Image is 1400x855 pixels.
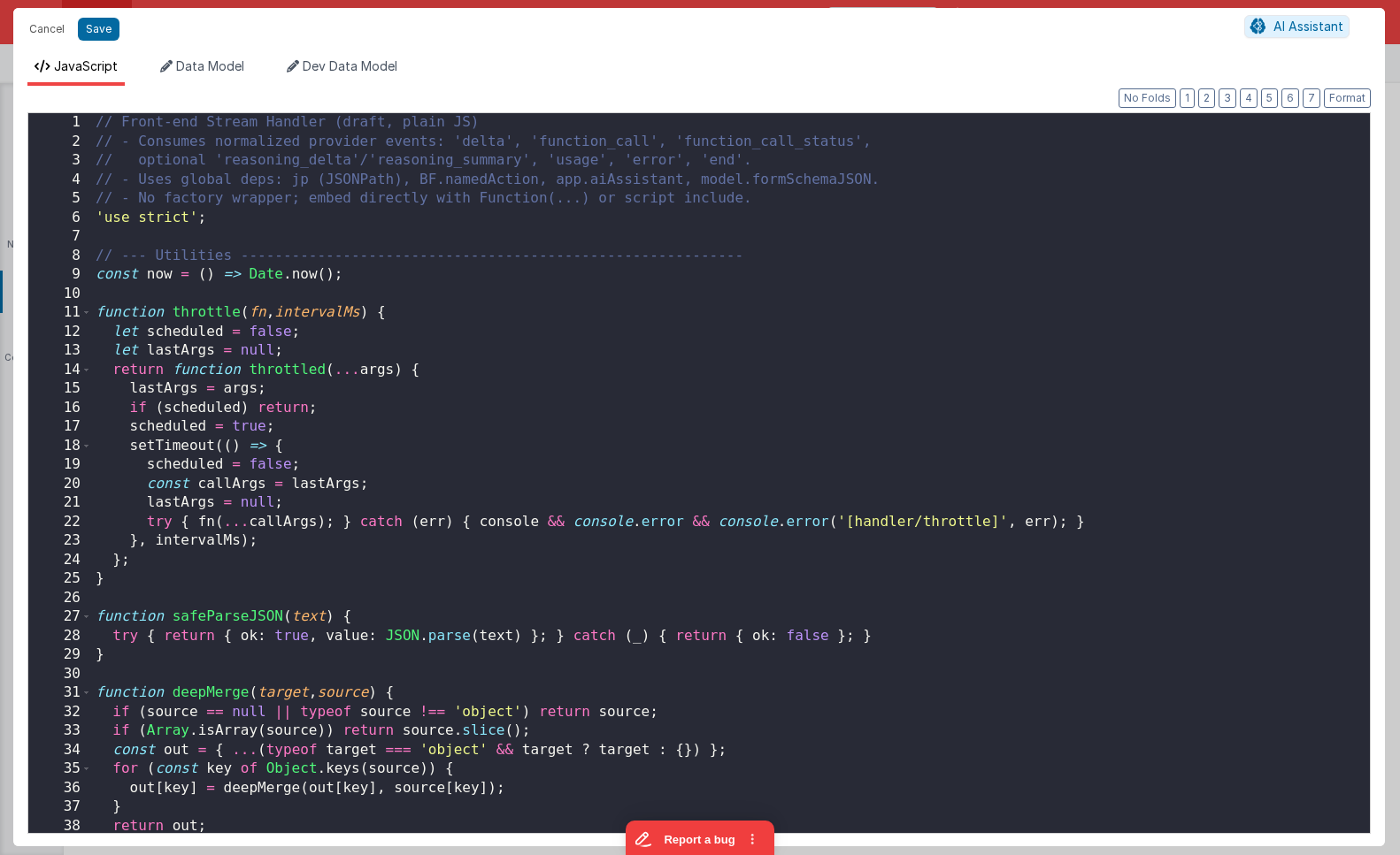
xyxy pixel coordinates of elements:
div: 20 [28,475,92,494]
div: 9 [28,265,92,285]
button: Cancel [20,17,73,42]
div: 11 [28,303,92,323]
div: 18 [28,437,92,456]
div: 3 [28,151,92,171]
span: Data Model [176,58,244,73]
button: No Folds [1119,88,1176,108]
button: AI Assistant [1244,15,1350,38]
div: 22 [28,513,92,532]
div: 34 [28,741,92,760]
button: 7 [1303,88,1320,108]
div: 31 [28,683,92,703]
button: 3 [1219,88,1236,108]
div: 32 [28,703,92,722]
div: 26 [28,589,92,608]
button: Format [1324,88,1371,108]
div: 38 [28,817,92,836]
div: 29 [28,645,92,665]
div: 5 [28,189,92,209]
div: 37 [28,798,92,817]
div: 6 [28,209,92,228]
div: 33 [28,721,92,741]
div: 27 [28,607,92,627]
div: 21 [28,493,92,513]
div: 4 [28,171,92,190]
button: 4 [1240,88,1258,108]
div: 24 [28,551,92,570]
div: 1 [28,113,92,133]
div: 8 [28,247,92,266]
div: 10 [28,285,92,304]
div: 19 [28,455,92,475]
div: 13 [28,341,92,361]
button: 1 [1180,88,1195,108]
div: 7 [28,227,92,247]
button: Save [78,18,119,41]
button: 6 [1281,88,1299,108]
button: 5 [1261,88,1278,108]
div: 30 [28,665,92,684]
div: 14 [28,361,92,380]
span: AI Assistant [1273,19,1343,34]
button: 2 [1198,88,1215,108]
div: 17 [28,417,92,437]
div: 28 [28,627,92,646]
div: 23 [28,531,92,551]
div: 12 [28,323,92,342]
div: 2 [28,133,92,152]
div: 15 [28,379,92,399]
div: 25 [28,569,92,589]
span: JavaScript [54,58,118,73]
span: Dev Data Model [303,58,397,73]
div: 16 [28,399,92,418]
div: 36 [28,779,92,798]
div: 35 [28,760,92,779]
